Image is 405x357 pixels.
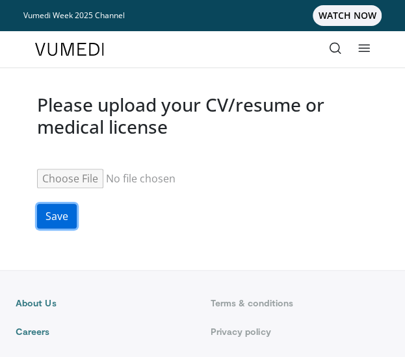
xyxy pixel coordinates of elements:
[211,297,390,310] a: Terms & conditions
[16,325,195,338] a: Careers
[37,94,369,138] h3: Please upload your CV/resume or medical license
[37,204,77,228] button: Save
[313,5,382,26] span: WATCH NOW
[16,297,195,310] a: About Us
[211,325,390,338] a: Privacy policy
[35,43,104,56] img: VuMedi Logo
[23,5,382,26] a: Vumedi Week 2025 ChannelWATCH NOW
